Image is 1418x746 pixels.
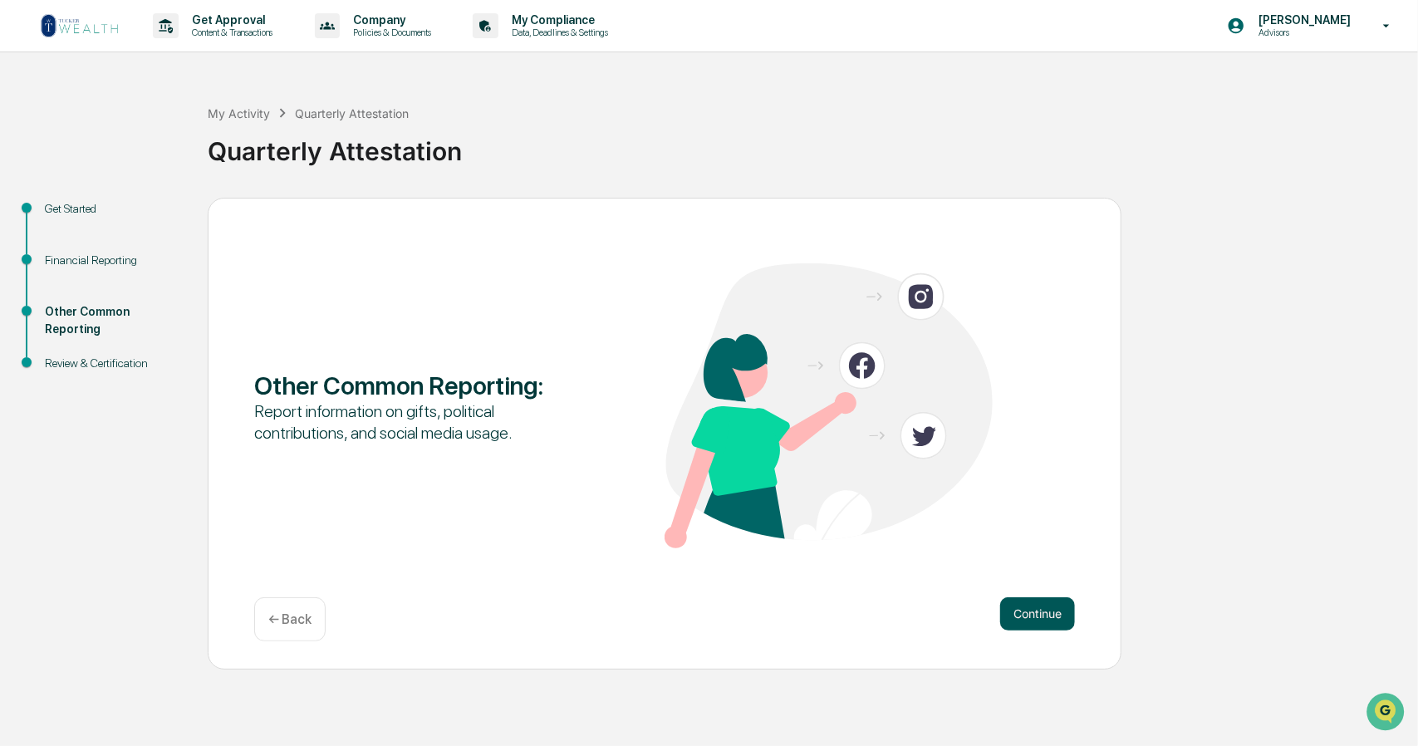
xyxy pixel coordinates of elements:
div: 🖐️ [17,210,30,223]
a: 🔎Data Lookup [10,233,111,263]
p: Policies & Documents [340,27,439,38]
p: How can we help? [17,34,302,61]
a: Powered byPylon [117,280,201,293]
div: 🔎 [17,242,30,255]
p: Company [340,13,439,27]
p: Data, Deadlines & Settings [498,27,616,38]
img: 1746055101610-c473b297-6a78-478c-a979-82029cc54cd1 [17,126,47,156]
div: Quarterly Attestation [295,106,409,120]
span: Preclearance [33,209,107,225]
div: Report information on gifts, political contributions, and social media usage. [254,400,582,444]
button: Continue [1000,597,1075,631]
div: Quarterly Attestation [208,123,1410,166]
button: Start new chat [282,131,302,151]
p: ← Back [268,611,312,627]
p: [PERSON_NAME] [1245,13,1359,27]
img: logo [40,12,120,39]
div: Get Started [45,200,181,218]
iframe: Open customer support [1365,691,1410,736]
div: Review & Certification [45,355,181,372]
p: Content & Transactions [179,27,282,38]
p: Get Approval [179,13,282,27]
span: Attestations [137,209,206,225]
div: We're available if you need us! [56,143,210,156]
div: Other Common Reporting [45,303,181,338]
div: Start new chat [56,126,272,143]
span: Data Lookup [33,240,105,257]
a: 🗄️Attestations [114,202,213,232]
div: 🗄️ [120,210,134,223]
p: My Compliance [498,13,616,27]
div: My Activity [208,106,270,120]
div: Other Common Reporting : [254,371,582,400]
span: Pylon [165,281,201,293]
a: 🖐️Preclearance [10,202,114,232]
p: Advisors [1245,27,1359,38]
img: Other Common Reporting [665,263,993,548]
div: Financial Reporting [45,252,181,269]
